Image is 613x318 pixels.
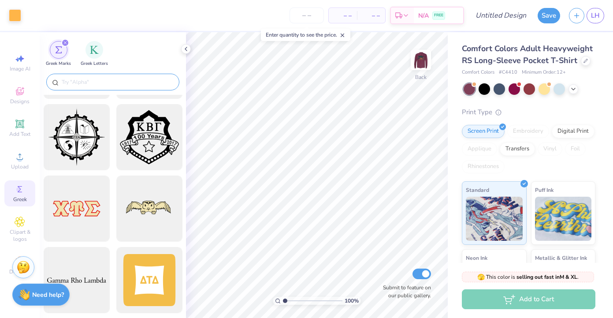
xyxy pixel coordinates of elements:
span: This color is . [477,273,579,281]
input: Try "Alpha" [61,78,174,86]
div: Embroidery [507,125,549,138]
strong: selling out fast in M & XL [516,273,577,281]
div: Rhinestones [462,160,505,173]
span: 🫣 [477,273,485,281]
div: Foil [565,142,586,156]
span: – – [362,11,380,20]
span: Upload [11,163,29,170]
span: Decorate [9,268,30,275]
span: Clipart & logos [4,228,35,243]
strong: Need help? [32,291,64,299]
span: # C4410 [499,69,517,76]
div: Applique [462,142,497,156]
span: Greek [13,196,27,203]
div: Screen Print [462,125,505,138]
button: Save [538,8,560,23]
span: – – [334,11,352,20]
input: Untitled Design [468,7,533,24]
span: Minimum Order: 12 + [522,69,566,76]
div: Transfers [500,142,535,156]
span: Image AI [10,65,30,72]
span: Comfort Colors [462,69,494,76]
img: Greek Letters Image [90,45,99,54]
button: filter button [81,41,108,67]
div: Digital Print [552,125,594,138]
div: Print Type [462,107,595,117]
span: FREE [434,12,443,19]
img: Greek Marks Image [55,46,62,53]
div: filter for Greek Letters [81,41,108,67]
div: filter for Greek Marks [46,41,71,67]
span: Designs [10,98,30,105]
span: Neon Ink [466,253,487,262]
span: LH [591,11,600,21]
input: – – [290,7,324,23]
div: Vinyl [538,142,562,156]
span: Metallic & Glitter Ink [535,253,587,262]
img: Puff Ink [535,197,592,241]
img: Back [412,51,430,69]
img: Standard [466,197,523,241]
span: Greek Letters [81,60,108,67]
a: LH [587,8,604,23]
span: Add Text [9,131,30,138]
div: Back [415,73,427,81]
span: Standard [466,185,489,195]
span: Comfort Colors Adult Heavyweight RS Long-Sleeve Pocket T-Shirt [462,43,593,66]
div: Enter quantity to see the price. [261,29,350,41]
span: Puff Ink [535,185,554,195]
label: Submit to feature on our public gallery. [378,284,431,299]
span: N/A [418,11,429,20]
span: Greek Marks [46,60,71,67]
span: 100 % [345,297,359,305]
button: filter button [46,41,71,67]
